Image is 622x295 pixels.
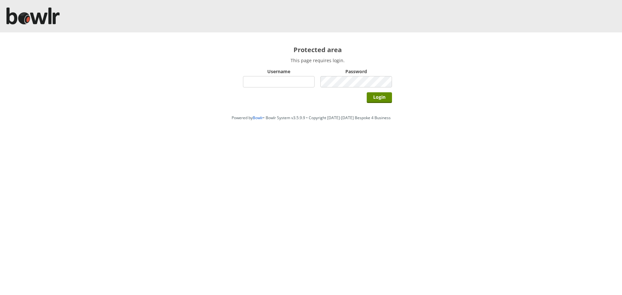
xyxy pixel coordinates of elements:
p: This page requires login. [243,57,392,63]
input: Login [367,92,392,103]
h2: Protected area [243,45,392,54]
a: Bowlr [253,115,263,120]
label: Username [243,68,315,74]
span: Powered by • Bowlr System v3.5.9.9 • Copyright [DATE]-[DATE] Bespoke 4 Business [232,115,391,120]
label: Password [320,68,392,74]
